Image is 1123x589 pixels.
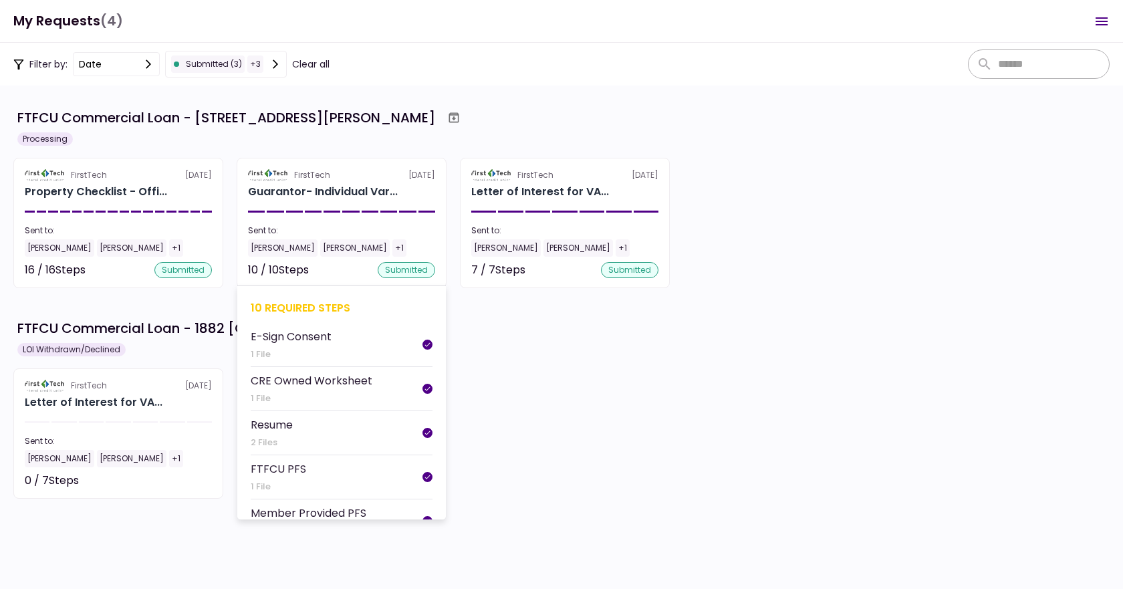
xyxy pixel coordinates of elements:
div: Filter by: [13,51,330,78]
div: [DATE] [471,169,658,181]
h1: My Requests [13,7,123,35]
div: Sent to: [25,225,212,237]
div: [DATE] [25,169,212,181]
div: submitted [378,262,435,278]
div: FTFCU PFS [251,461,306,477]
div: submitted (3) [171,55,245,73]
div: [DATE] [25,380,212,392]
div: 1 File [251,480,306,493]
div: FTFCU Commercial Loan - 1882 [GEOGRAPHIC_DATA] [17,318,376,338]
div: +1 [392,239,406,257]
img: Partner logo [25,380,66,392]
img: Partner logo [471,169,512,181]
div: Letter of Interest for VAS REALTY, LLC 1882 New Scotland Road [25,394,162,410]
div: FirstTech [71,169,107,181]
div: +1 [169,239,183,257]
span: (4) [100,7,123,35]
div: submitted [154,262,212,278]
div: [DATE] [248,169,435,181]
div: Resume [251,417,293,433]
div: 10 / 10 Steps [248,262,309,278]
button: Clear all [292,57,330,72]
div: [PERSON_NAME] [471,239,541,257]
div: submitted [601,262,658,278]
div: FirstTech [517,169,553,181]
div: 1 File [251,392,372,405]
div: Not started [152,473,212,489]
img: Partner logo [25,169,66,181]
div: FirstTech [71,380,107,392]
div: FirstTech [294,169,330,181]
div: 1 File [251,348,332,361]
div: + 3 [247,55,263,73]
button: Open menu [1086,5,1118,37]
div: 7 / 7 Steps [471,262,525,278]
div: 10 required steps [251,300,432,316]
div: [PERSON_NAME] [97,239,166,257]
div: 0 / 7 Steps [25,473,79,489]
button: Archive workflow [442,106,466,130]
div: [PERSON_NAME] [25,239,94,257]
div: Processing [17,132,73,146]
div: Letter of Interest for VAS REALTY, LLC 6227 Thompson Road [471,184,609,200]
div: Member Provided PFS [251,505,366,521]
div: [PERSON_NAME] [25,450,94,467]
div: Sent to: [248,225,435,237]
div: [PERSON_NAME] [248,239,318,257]
div: FTFCU Commercial Loan - [STREET_ADDRESS][PERSON_NAME] [17,108,435,128]
div: +1 [616,239,630,257]
img: Partner logo [248,169,289,181]
div: date [79,57,102,72]
div: 2 Files [251,436,293,449]
div: E-Sign Consent [251,328,332,345]
div: [PERSON_NAME] [97,450,166,467]
button: submitted (3)+3 [165,51,287,78]
div: Property Checklist - Office Retail 6227 Thompson Road [25,184,167,200]
div: CRE Owned Worksheet [251,372,372,389]
div: [PERSON_NAME] [320,239,390,257]
div: 16 / 16 Steps [25,262,86,278]
div: LOI Withdrawn/Declined [17,343,126,356]
div: [PERSON_NAME] [543,239,613,257]
button: date [73,52,160,76]
div: Sent to: [471,225,658,237]
div: Guarantor- Individual Vardhaman Bawari [248,184,398,200]
div: +1 [169,450,183,467]
div: Sent to: [25,435,212,447]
